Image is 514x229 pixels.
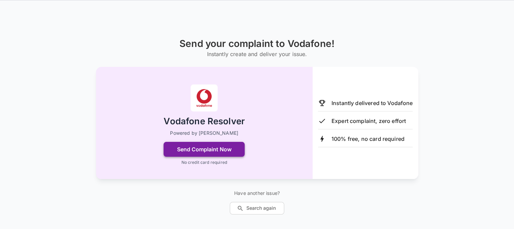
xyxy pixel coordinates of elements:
img: Vodafone [191,84,218,111]
p: Expert complaint, zero effort [332,117,406,125]
h2: Vodafone Resolver [164,116,245,127]
p: Powered by [PERSON_NAME] [170,130,238,136]
p: 100% free, no card required [332,135,405,143]
p: Instantly delivered to Vodafone [332,99,413,107]
p: Have another issue? [230,190,284,197]
h6: Instantly create and deliver your issue. [179,49,335,59]
p: No credit card required [181,159,227,166]
button: Send Complaint Now [164,142,245,157]
h1: Send your complaint to Vodafone! [179,38,335,49]
button: Search again [230,202,284,214]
